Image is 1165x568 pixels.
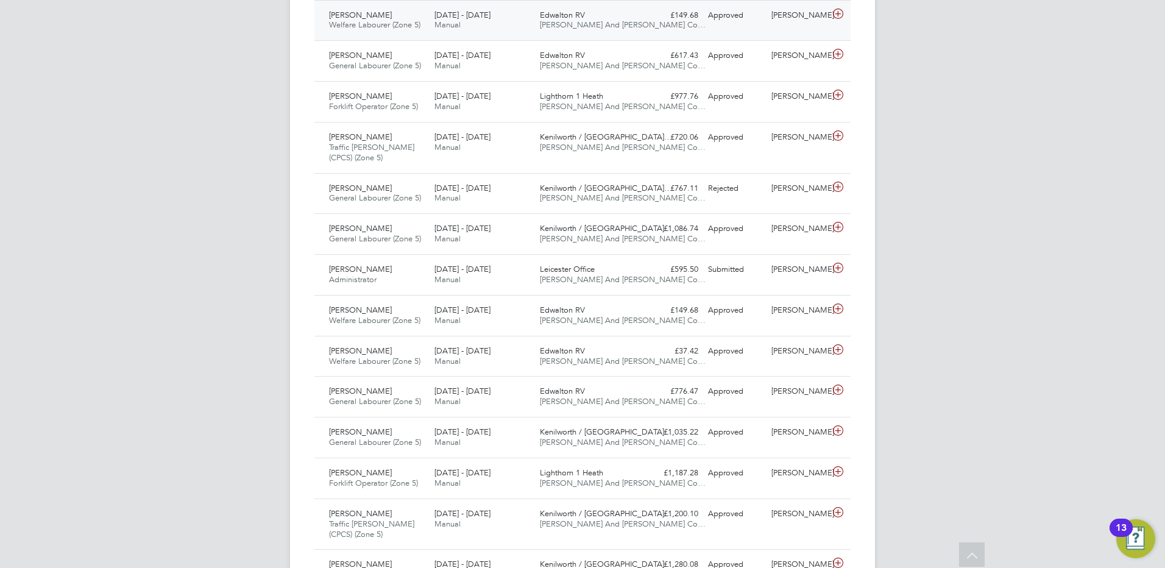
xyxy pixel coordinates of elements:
div: £149.68 [640,300,703,321]
div: Approved [703,341,767,361]
span: [PERSON_NAME] And [PERSON_NAME] Co… [540,274,706,285]
span: [PERSON_NAME] And [PERSON_NAME] Co… [540,396,706,406]
span: Edwalton RV [540,305,585,315]
span: Manual [434,60,461,71]
div: Approved [703,219,767,239]
div: £720.06 [640,127,703,147]
span: [PERSON_NAME] [329,91,392,101]
span: [DATE] - [DATE] [434,508,490,519]
span: Manual [434,356,461,366]
div: £617.43 [640,46,703,66]
span: Manual [434,315,461,325]
span: Manual [434,437,461,447]
div: Approved [703,87,767,107]
span: Edwalton RV [540,386,585,396]
span: [PERSON_NAME] [329,132,392,142]
span: [PERSON_NAME] And [PERSON_NAME] Co… [540,142,706,152]
span: [PERSON_NAME] And [PERSON_NAME] Co… [540,315,706,325]
div: Approved [703,463,767,483]
span: [PERSON_NAME] And [PERSON_NAME] Co… [540,60,706,71]
div: [PERSON_NAME] [767,179,830,199]
div: [PERSON_NAME] [767,127,830,147]
span: General Labourer (Zone 5) [329,60,421,71]
span: [DATE] - [DATE] [434,346,490,356]
span: General Labourer (Zone 5) [329,396,421,406]
div: £149.68 [640,5,703,26]
span: Leicester Office [540,264,595,274]
span: [PERSON_NAME] And [PERSON_NAME] Co… [540,478,706,488]
div: £595.50 [640,260,703,280]
span: [PERSON_NAME] [329,50,392,60]
span: General Labourer (Zone 5) [329,437,421,447]
span: [PERSON_NAME] And [PERSON_NAME] Co… [540,437,706,447]
span: [PERSON_NAME] [329,467,392,478]
span: [DATE] - [DATE] [434,264,490,274]
span: [PERSON_NAME] And [PERSON_NAME] Co… [540,20,706,30]
span: Manual [434,233,461,244]
div: Approved [703,422,767,442]
div: £1,200.10 [640,504,703,524]
div: [PERSON_NAME] [767,260,830,280]
div: [PERSON_NAME] [767,46,830,66]
span: Welfare Labourer (Zone 5) [329,356,420,366]
span: Edwalton RV [540,346,585,356]
div: [PERSON_NAME] [767,463,830,483]
div: [PERSON_NAME] [767,5,830,26]
div: Approved [703,504,767,524]
div: [PERSON_NAME] [767,341,830,361]
span: [PERSON_NAME] And [PERSON_NAME] Co… [540,233,706,244]
span: General Labourer (Zone 5) [329,193,421,203]
span: Traffic [PERSON_NAME] (CPCS) (Zone 5) [329,142,414,163]
span: [PERSON_NAME] [329,508,392,519]
span: Welfare Labourer (Zone 5) [329,20,420,30]
span: [DATE] - [DATE] [434,386,490,396]
span: Forklift Operator (Zone 5) [329,101,418,112]
span: [PERSON_NAME] And [PERSON_NAME] Co… [540,356,706,366]
div: [PERSON_NAME] [767,422,830,442]
div: £977.76 [640,87,703,107]
span: [PERSON_NAME] And [PERSON_NAME] Co… [540,193,706,203]
span: [PERSON_NAME] And [PERSON_NAME] Co… [540,519,706,529]
span: Manual [434,274,461,285]
span: Kenilworth / [GEOGRAPHIC_DATA]… [540,223,672,233]
div: [PERSON_NAME] [767,87,830,107]
span: Edwalton RV [540,50,585,60]
div: £1,086.74 [640,219,703,239]
span: [PERSON_NAME] [329,427,392,437]
span: Manual [434,396,461,406]
span: Kenilworth / [GEOGRAPHIC_DATA]… [540,508,672,519]
div: £37.42 [640,341,703,361]
div: Rejected [703,179,767,199]
span: [PERSON_NAME] [329,10,392,20]
span: Manual [434,478,461,488]
span: Kenilworth / [GEOGRAPHIC_DATA]… [540,427,672,437]
div: [PERSON_NAME] [767,382,830,402]
span: Edwalton RV [540,10,585,20]
span: [PERSON_NAME] [329,264,392,274]
div: Approved [703,127,767,147]
span: [DATE] - [DATE] [434,427,490,437]
span: Manual [434,142,461,152]
div: £767.11 [640,179,703,199]
span: [PERSON_NAME] [329,183,392,193]
span: Forklift Operator (Zone 5) [329,478,418,488]
div: £776.47 [640,382,703,402]
div: Approved [703,46,767,66]
span: Manual [434,519,461,529]
span: Manual [434,20,461,30]
span: Lighthorn 1 Heath [540,91,603,101]
span: Kenilworth / [GEOGRAPHIC_DATA]… [540,183,672,193]
div: [PERSON_NAME] [767,219,830,239]
span: [DATE] - [DATE] [434,10,490,20]
span: [PERSON_NAME] [329,223,392,233]
div: [PERSON_NAME] [767,300,830,321]
span: [PERSON_NAME] [329,305,392,315]
span: Traffic [PERSON_NAME] (CPCS) (Zone 5) [329,519,414,539]
span: General Labourer (Zone 5) [329,233,421,244]
span: Kenilworth / [GEOGRAPHIC_DATA]… [540,132,672,142]
span: [PERSON_NAME] [329,386,392,396]
div: Approved [703,5,767,26]
span: [DATE] - [DATE] [434,467,490,478]
span: [DATE] - [DATE] [434,132,490,142]
div: £1,035.22 [640,422,703,442]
